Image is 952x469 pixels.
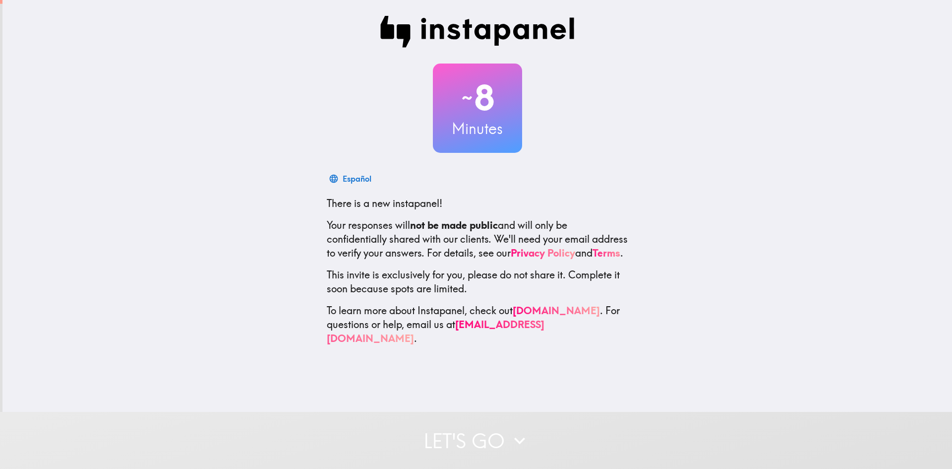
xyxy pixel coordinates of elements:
p: Your responses will and will only be confidentially shared with our clients. We'll need your emai... [327,218,628,260]
p: This invite is exclusively for you, please do not share it. Complete it soon because spots are li... [327,268,628,296]
h2: 8 [433,77,522,118]
span: ~ [460,83,474,113]
button: Español [327,169,375,189]
a: Terms [593,247,620,259]
h3: Minutes [433,118,522,139]
span: There is a new instapanel! [327,197,442,209]
p: To learn more about Instapanel, check out . For questions or help, email us at . [327,304,628,345]
a: [DOMAIN_NAME] [513,304,600,317]
a: [EMAIL_ADDRESS][DOMAIN_NAME] [327,318,544,344]
img: Instapanel [380,16,575,48]
a: Privacy Policy [511,247,575,259]
b: not be made public [410,219,498,231]
div: Español [343,172,371,186]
